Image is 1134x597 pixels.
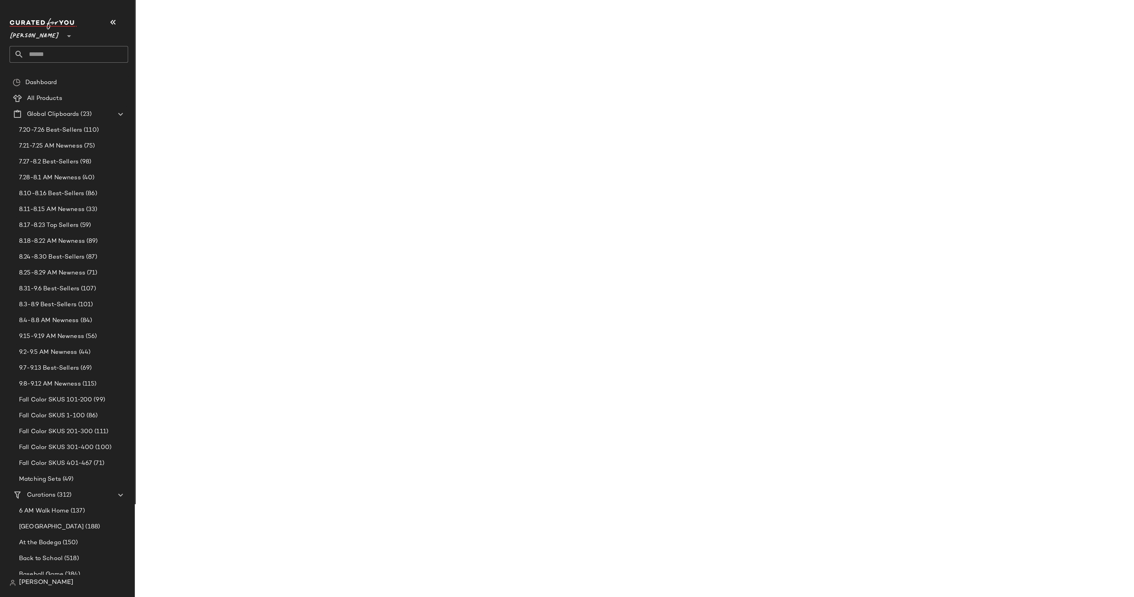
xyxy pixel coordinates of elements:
[19,475,61,484] span: Matching Sets
[19,459,92,468] span: Fall Color SKUS 401-467
[27,110,79,119] span: Global Clipboards
[19,395,92,405] span: Fall Color SKUS 101-200
[81,380,97,389] span: (115)
[19,300,77,309] span: 8.3-8.9 Best-Sellers
[79,157,92,167] span: (98)
[19,507,69,516] span: 6 AM Walk Home
[93,427,108,436] span: (111)
[27,94,62,103] span: All Products
[19,522,84,532] span: [GEOGRAPHIC_DATA]
[19,443,94,452] span: Fall Color SKUS 301-400
[19,316,79,325] span: 8.4-8.8 AM Newness
[10,27,59,41] span: [PERSON_NAME]
[85,411,98,420] span: (86)
[19,157,79,167] span: 7.27-8.2 Best-Sellers
[84,205,98,214] span: (33)
[92,395,105,405] span: (99)
[13,79,21,86] img: svg%3e
[19,221,79,230] span: 8.17-8.23 Top Sellers
[79,316,92,325] span: (84)
[63,554,79,563] span: (518)
[19,189,84,198] span: 8.10-8.16 Best-Sellers
[19,332,84,341] span: 9.15-9.19 AM Newness
[19,554,63,563] span: Back to School
[69,507,85,516] span: (137)
[19,253,84,262] span: 8.24-8.30 Best-Sellers
[19,173,81,182] span: 7.28-8.1 AM Newness
[92,459,104,468] span: (71)
[85,269,98,278] span: (71)
[84,332,97,341] span: (56)
[84,253,97,262] span: (87)
[19,578,73,587] span: [PERSON_NAME]
[19,538,61,547] span: At the Bodega
[61,475,74,484] span: (49)
[19,284,79,294] span: 8.31-9.6 Best-Sellers
[19,237,85,246] span: 8.18-8.22 AM Newness
[83,142,95,151] span: (75)
[81,173,95,182] span: (40)
[82,126,99,135] span: (110)
[19,269,85,278] span: 8.25-8.29 AM Newness
[77,348,91,357] span: (44)
[79,221,91,230] span: (59)
[19,570,63,579] span: Baseball Game
[85,237,98,246] span: (89)
[84,189,97,198] span: (86)
[19,205,84,214] span: 8.11-8.15 AM Newness
[10,18,77,29] img: cfy_white_logo.C9jOOHJF.svg
[56,491,71,500] span: (312)
[19,126,82,135] span: 7.20-7.26 Best-Sellers
[10,580,16,586] img: svg%3e
[19,142,83,151] span: 7.21-7.25 AM Newness
[19,411,85,420] span: Fall Color SKUS 1-100
[79,284,96,294] span: (107)
[84,522,100,532] span: (188)
[94,443,111,452] span: (100)
[19,364,79,373] span: 9.7-9.13 Best-Sellers
[61,538,78,547] span: (150)
[79,110,92,119] span: (23)
[19,348,77,357] span: 9.2-9.5 AM Newness
[77,300,93,309] span: (101)
[79,364,92,373] span: (69)
[63,570,81,579] span: (384)
[25,78,57,87] span: Dashboard
[27,491,56,500] span: Curations
[19,427,93,436] span: Fall Color SKUS 201-300
[19,380,81,389] span: 9.8-9.12 AM Newness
